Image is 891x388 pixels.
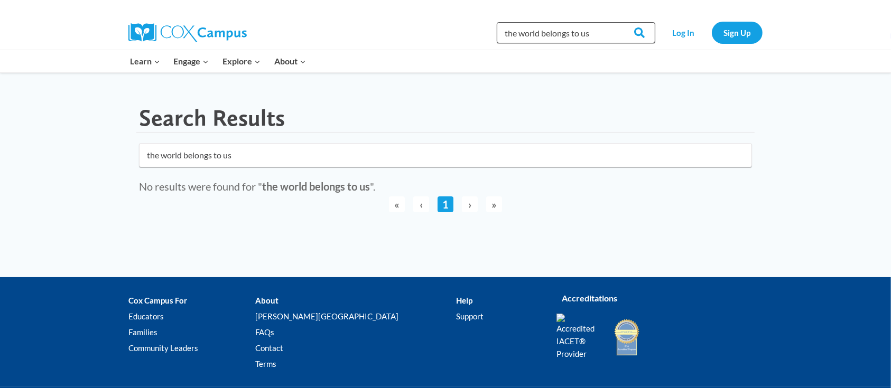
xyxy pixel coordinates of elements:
[255,325,456,340] a: FAQs
[462,196,478,212] span: ›
[139,104,285,132] h1: Search Results
[128,309,255,325] a: Educators
[456,309,541,325] a: Support
[413,196,429,212] span: ‹
[262,180,370,193] strong: the world belongs to us
[123,50,167,72] button: Child menu of Learn
[267,50,313,72] button: Child menu of About
[139,143,752,167] input: Search for...
[661,22,707,43] a: Log In
[139,178,752,195] div: No results were found for " ".
[556,314,601,360] img: Accredited IACET® Provider
[255,309,456,325] a: [PERSON_NAME][GEOGRAPHIC_DATA]
[128,23,247,42] img: Cox Campus
[167,50,216,72] button: Child menu of Engage
[389,196,405,212] span: «
[614,318,640,357] img: IDA Accredited
[255,340,456,356] a: Contact
[438,196,453,212] a: 1
[661,22,763,43] nav: Secondary Navigation
[486,196,502,212] span: »
[123,50,312,72] nav: Primary Navigation
[128,340,255,356] a: Community Leaders
[128,325,255,340] a: Families
[712,22,763,43] a: Sign Up
[497,22,655,43] input: Search Cox Campus
[562,293,617,303] strong: Accreditations
[255,356,456,372] a: Terms
[216,50,267,72] button: Child menu of Explore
